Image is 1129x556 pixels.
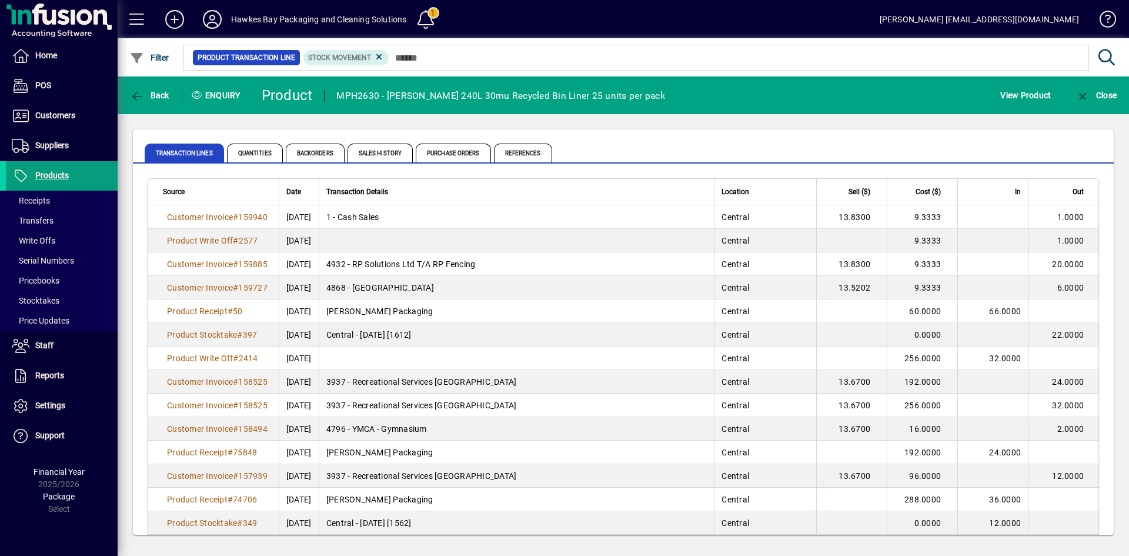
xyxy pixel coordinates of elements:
[1063,85,1129,106] app-page-header-button: Close enquiry
[319,252,714,276] td: 4932 - RP Solutions Ltd T/A RP Fencing
[163,493,261,506] a: Product Receipt#74706
[816,464,887,488] td: 13.6700
[326,185,388,198] span: Transaction Details
[887,323,957,347] td: 0.0000
[722,307,749,316] span: Central
[722,448,749,457] span: Central
[163,446,261,459] a: Product Receipt#75848
[243,518,258,528] span: 349
[163,352,262,365] a: Product Write Off#2414
[35,111,75,120] span: Customers
[722,377,749,387] span: Central
[228,448,233,457] span: #
[167,471,233,481] span: Customer Invoice
[887,299,957,323] td: 60.0000
[887,464,957,488] td: 96.0000
[722,424,749,434] span: Central
[6,101,118,131] a: Customers
[1057,283,1084,292] span: 6.0000
[722,185,809,198] div: Location
[722,495,749,504] span: Central
[167,401,233,410] span: Customer Invoice
[167,283,233,292] span: Customer Invoice
[163,470,272,482] a: Customer Invoice#157939
[319,417,714,441] td: 4796 - YMCA - Gymnasium
[182,86,253,105] div: Enquiry
[319,276,714,299] td: 4868 - [GEOGRAPHIC_DATA]
[319,394,714,417] td: 3937 - Recreational Services [GEOGRAPHIC_DATA]
[163,375,272,388] a: Customer Invoice#158525
[6,291,118,311] a: Stocktakes
[227,144,283,162] span: Quantities
[1000,86,1051,105] span: View Product
[816,276,887,299] td: 13.5202
[12,296,59,305] span: Stocktakes
[167,236,233,245] span: Product Write Off
[231,10,407,29] div: Hawkes Bay Packaging and Cleaning Solutions
[722,212,749,222] span: Central
[6,271,118,291] a: Pricebooks
[319,441,714,464] td: [PERSON_NAME] Packaging
[279,299,319,323] td: [DATE]
[286,185,312,198] div: Date
[233,495,257,504] span: 74706
[1073,85,1120,106] button: Close
[887,370,957,394] td: 192.0000
[6,131,118,161] a: Suppliers
[12,216,54,225] span: Transfers
[163,211,272,224] a: Customer Invoice#159940
[35,171,69,180] span: Products
[156,9,193,30] button: Add
[35,341,54,350] span: Staff
[6,311,118,331] a: Price Updates
[849,185,870,198] span: Sell ($)
[233,471,238,481] span: #
[167,330,237,339] span: Product Stocktake
[193,9,231,30] button: Profile
[127,47,172,68] button: Filter
[163,234,262,247] a: Product Write Off#2577
[722,185,749,198] span: Location
[233,401,238,410] span: #
[198,52,295,64] span: Product Transaction Line
[722,354,749,363] span: Central
[1052,377,1084,387] span: 24.0000
[997,85,1054,106] button: View Product
[722,259,749,269] span: Central
[233,307,243,316] span: 50
[233,354,238,363] span: #
[319,488,714,511] td: [PERSON_NAME] Packaging
[238,377,268,387] span: 158525
[163,517,261,530] a: Product Stocktake#349
[167,212,233,222] span: Customer Invoice
[279,417,319,441] td: [DATE]
[336,86,665,105] div: MPH2630 - [PERSON_NAME] 240L 30mu Recycled Bin Liner 25 units per pack
[722,236,749,245] span: Central
[887,417,957,441] td: 16.0000
[1075,91,1117,100] span: Close
[722,330,749,339] span: Central
[167,259,233,269] span: Customer Invoice
[279,252,319,276] td: [DATE]
[1052,401,1084,410] span: 32.0000
[233,212,238,222] span: #
[494,144,552,162] span: References
[237,518,242,528] span: #
[279,347,319,370] td: [DATE]
[238,212,268,222] span: 159940
[1057,424,1084,434] span: 2.0000
[6,71,118,101] a: POS
[1057,212,1084,222] span: 1.0000
[279,394,319,417] td: [DATE]
[279,464,319,488] td: [DATE]
[163,281,272,294] a: Customer Invoice#159727
[167,448,228,457] span: Product Receipt
[279,229,319,252] td: [DATE]
[319,299,714,323] td: [PERSON_NAME] Packaging
[238,283,268,292] span: 159727
[286,144,345,162] span: Backorders
[163,185,272,198] div: Source
[233,377,238,387] span: #
[1052,330,1084,339] span: 22.0000
[233,424,238,434] span: #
